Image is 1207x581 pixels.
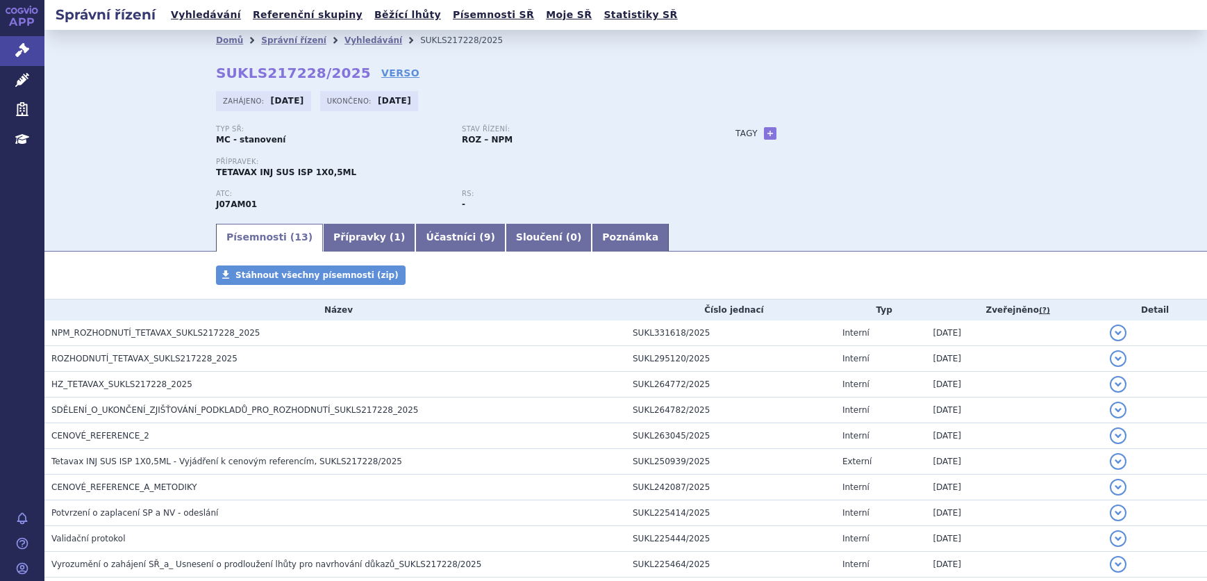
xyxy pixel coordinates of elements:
[216,224,323,252] a: Písemnosti (13)
[370,6,445,24] a: Běžící lhůty
[626,552,835,578] td: SUKL225464/2025
[1110,402,1126,418] button: detail
[235,270,399,280] span: Stáhnout všechny písemnosti (zip)
[216,158,708,166] p: Přípravek:
[51,508,218,518] span: Potvrzení o zaplacení SP a NV - odeslání
[1110,505,1126,521] button: detail
[1110,453,1126,470] button: detail
[926,500,1103,526] td: [DATE]
[626,320,835,346] td: SUKL331618/2025
[323,224,415,252] a: Přípravky (1)
[842,431,869,441] span: Interní
[626,346,835,372] td: SUKL295120/2025
[764,127,776,140] a: +
[926,372,1103,398] td: [DATE]
[51,328,260,338] span: NPM_ROZHODNUTÍ_TETAVAX_SUKLS217228_2025
[420,30,521,51] li: SUKLS217228/2025
[216,135,285,145] strong: MC - stanovení
[271,96,304,106] strong: [DATE]
[926,475,1103,500] td: [DATE]
[51,379,192,389] span: HZ_TETAVAX_SUKLS217228_2025
[506,224,592,252] a: Sloučení (0)
[592,224,669,252] a: Poznámka
[51,534,126,543] span: Validační protokol
[462,190,694,198] p: RS:
[842,482,869,492] span: Interní
[462,135,513,145] strong: ROZ – NPM
[835,300,926,320] th: Typ
[216,190,448,198] p: ATC:
[327,95,374,106] span: Ukončeno:
[216,265,406,285] a: Stáhnout všechny písemnosti (zip)
[216,65,371,81] strong: SUKLS217228/2025
[926,449,1103,475] td: [DATE]
[626,398,835,423] td: SUKL264782/2025
[626,526,835,552] td: SUKL225444/2025
[51,405,418,415] span: SDĚLENÍ_O_UKONČENÍ_ZJIŠŤOVÁNÍ_PODKLADŮ_PRO_ROZHODNUTÍ_SUKLS217228_2025
[1110,325,1126,341] button: detail
[216,125,448,133] p: Typ SŘ:
[735,125,758,142] h3: Tagy
[216,199,257,209] strong: TETANOVÝ TOXOID
[842,508,869,518] span: Interní
[842,328,869,338] span: Interní
[1110,427,1126,444] button: detail
[842,559,869,569] span: Interní
[926,320,1103,346] td: [DATE]
[599,6,681,24] a: Statistiky SŘ
[926,398,1103,423] td: [DATE]
[626,300,835,320] th: Číslo jednací
[626,500,835,526] td: SUKL225414/2025
[44,300,626,320] th: Název
[926,552,1103,578] td: [DATE]
[626,372,835,398] td: SUKL264772/2025
[926,423,1103,449] td: [DATE]
[216,167,356,177] span: TETAVAX INJ SUS ISP 1X0,5ML
[1103,300,1207,320] th: Detail
[842,379,869,389] span: Interní
[484,231,491,243] span: 9
[1110,530,1126,547] button: detail
[167,6,245,24] a: Vyhledávání
[381,66,419,80] a: VERSO
[926,346,1103,372] td: [DATE]
[51,354,238,363] span: ROZHODNUTÍ_TETAVAX_SUKLS217228_2025
[542,6,596,24] a: Moje SŘ
[570,231,577,243] span: 0
[294,231,308,243] span: 13
[223,95,267,106] span: Zahájeno:
[51,559,481,569] span: Vyrozumění o zahájení SŘ_a_ Usnesení o prodloužení lhůty pro navrhování důkazů_SUKLS217228/2025
[51,457,402,466] span: Tetavax INJ SUS ISP 1X0,5ML - Vyjádření k cenovým referencím, SUKLS217228/2025
[261,35,326,45] a: Správní řízení
[51,431,149,441] span: CENOVÉ_REFERENCE_2
[344,35,402,45] a: Vyhledávání
[1110,556,1126,573] button: detail
[51,482,197,492] span: CENOVÉ_REFERENCE_A_METODIKY
[216,35,243,45] a: Domů
[1110,350,1126,367] button: detail
[378,96,411,106] strong: [DATE]
[926,526,1103,552] td: [DATE]
[1110,376,1126,393] button: detail
[842,457,872,466] span: Externí
[462,125,694,133] p: Stav řízení:
[415,224,505,252] a: Účastníci (9)
[626,423,835,449] td: SUKL263045/2025
[462,199,465,209] strong: -
[626,449,835,475] td: SUKL250939/2025
[249,6,367,24] a: Referenční skupiny
[926,300,1103,320] th: Zveřejněno
[842,405,869,415] span: Interní
[1039,306,1050,316] abbr: (?)
[626,475,835,500] td: SUKL242087/2025
[842,354,869,363] span: Interní
[842,534,869,543] span: Interní
[394,231,401,243] span: 1
[449,6,538,24] a: Písemnosti SŘ
[44,5,167,24] h2: Správní řízení
[1110,479,1126,496] button: detail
